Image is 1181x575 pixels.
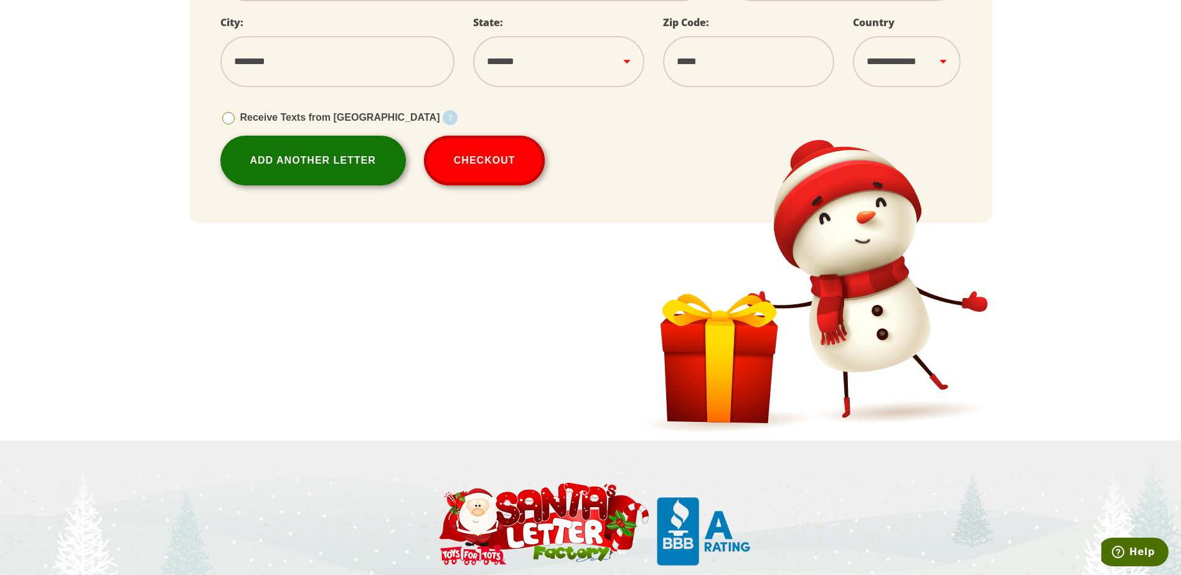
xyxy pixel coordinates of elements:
[1101,538,1169,569] iframe: Opens a widget where you can find more information
[663,16,709,29] label: Zip Code:
[424,136,545,185] button: Checkout
[657,497,750,566] img: Santa Letter Small Logo
[220,16,243,29] label: City:
[634,133,992,437] img: Snowman
[431,481,654,566] img: Santa Letter Small Logo
[853,16,895,29] label: Country
[220,136,406,185] a: Add Another Letter
[240,112,440,123] span: Receive Texts from [GEOGRAPHIC_DATA]
[473,16,503,29] label: State:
